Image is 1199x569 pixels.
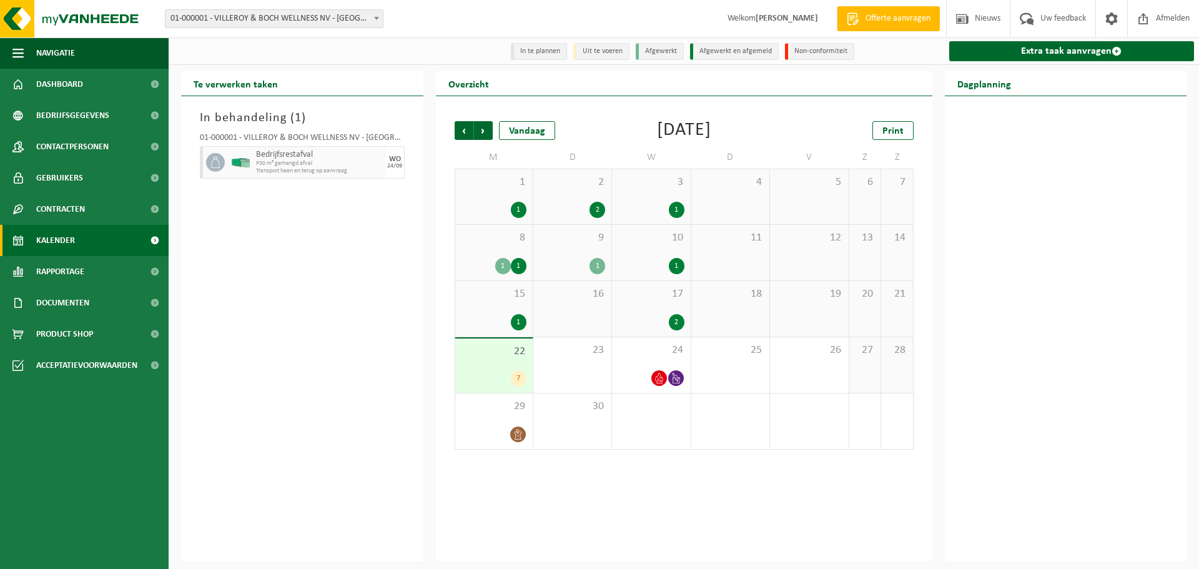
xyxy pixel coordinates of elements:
span: 18 [698,287,763,301]
a: Offerte aanvragen [837,6,940,31]
div: 1 [669,258,684,274]
span: P30 m³ gemengd afval [256,160,383,167]
span: 22 [461,345,526,359]
span: 2 [540,176,605,189]
span: 01-000001 - VILLEROY & BOCH WELLNESS NV - ROESELARE [165,9,383,28]
span: 13 [856,231,874,245]
span: Contactpersonen [36,131,109,162]
td: W [612,146,691,169]
span: 27 [856,344,874,357]
span: Rapportage [36,256,84,287]
span: 6 [856,176,874,189]
span: 3 [618,176,684,189]
td: Z [849,146,881,169]
span: 9 [540,231,605,245]
span: 16 [540,287,605,301]
div: 2 [669,314,684,330]
span: Transport heen en terug op aanvraag [256,167,383,175]
span: Bedrijfsgegevens [36,100,109,131]
span: 8 [461,231,526,245]
a: Extra taak aanvragen [949,41,1195,61]
div: 24/09 [387,163,402,169]
span: Dashboard [36,69,83,100]
li: Afgewerkt [636,43,684,60]
td: D [691,146,770,169]
div: 01-000001 - VILLEROY & BOCH WELLNESS NV - [GEOGRAPHIC_DATA] [200,134,405,146]
div: 1 [590,258,605,274]
div: WO [389,156,401,163]
td: D [533,146,612,169]
div: 7 [511,370,526,387]
div: 1 [511,258,526,274]
span: 11 [698,231,763,245]
span: 01-000001 - VILLEROY & BOCH WELLNESS NV - ROESELARE [165,10,383,27]
td: M [455,146,533,169]
div: 2 [590,202,605,218]
img: HK-XP-30-GN-00 [231,158,250,167]
h2: Overzicht [436,71,501,96]
div: [DATE] [657,121,711,140]
span: Acceptatievoorwaarden [36,350,137,381]
li: Uit te voeren [573,43,629,60]
td: Z [881,146,913,169]
span: 26 [776,344,842,357]
h2: Dagplanning [945,71,1024,96]
span: 28 [887,344,906,357]
span: Product Shop [36,319,93,350]
span: Gebruikers [36,162,83,194]
span: 17 [618,287,684,301]
span: Kalender [36,225,75,256]
span: Volgende [474,121,493,140]
span: Print [882,126,904,136]
span: 15 [461,287,526,301]
span: 21 [887,287,906,301]
span: 1 [295,112,302,124]
span: 25 [698,344,763,357]
h2: Te verwerken taken [181,71,290,96]
div: 1 [669,202,684,218]
a: Print [872,121,914,140]
span: 5 [776,176,842,189]
span: 4 [698,176,763,189]
span: 12 [776,231,842,245]
span: Vorige [455,121,473,140]
div: 1 [511,202,526,218]
span: 20 [856,287,874,301]
span: 30 [540,400,605,413]
span: 10 [618,231,684,245]
div: Vandaag [499,121,555,140]
span: 19 [776,287,842,301]
h3: In behandeling ( ) [200,109,405,127]
span: Contracten [36,194,85,225]
span: 29 [461,400,526,413]
strong: [PERSON_NAME] [756,14,818,23]
span: 1 [461,176,526,189]
span: Bedrijfsrestafval [256,150,383,160]
span: Navigatie [36,37,75,69]
span: 23 [540,344,605,357]
span: 14 [887,231,906,245]
li: Non-conformiteit [785,43,854,60]
div: 1 [511,314,526,330]
span: 7 [887,176,906,189]
li: Afgewerkt en afgemeld [690,43,779,60]
td: V [770,146,849,169]
li: In te plannen [511,43,567,60]
div: 1 [495,258,511,274]
span: 24 [618,344,684,357]
span: Offerte aanvragen [862,12,934,25]
span: Documenten [36,287,89,319]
